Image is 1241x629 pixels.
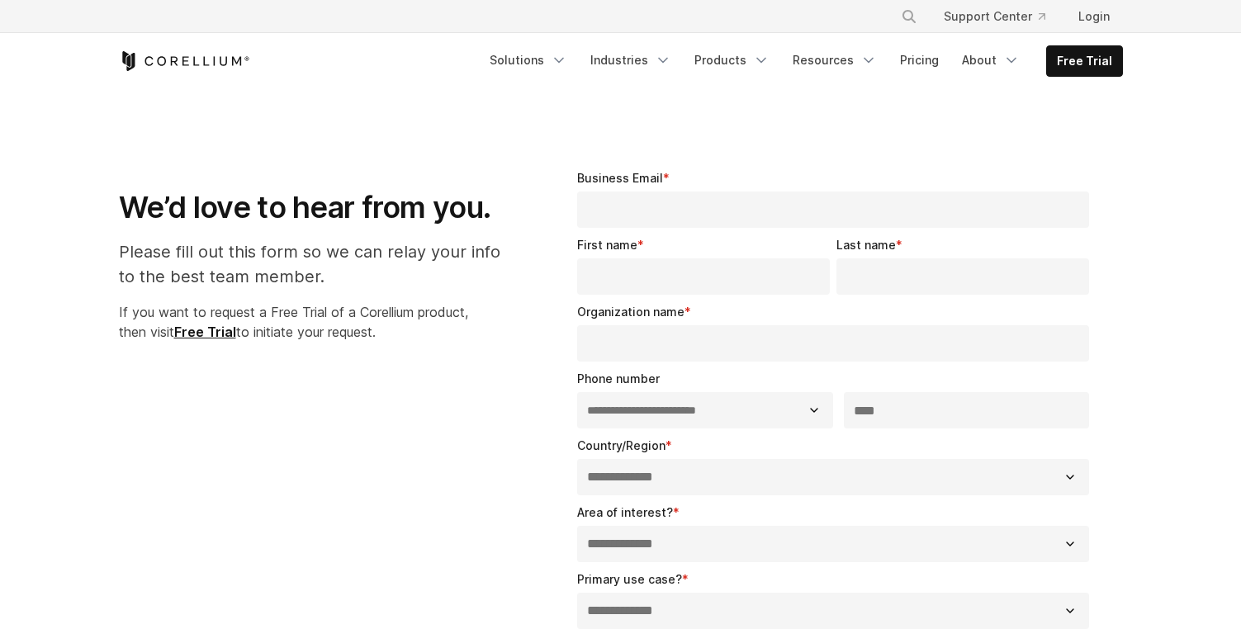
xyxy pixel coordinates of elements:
h1: We’d love to hear from you. [119,189,518,226]
a: About [952,45,1030,75]
a: Support Center [931,2,1059,31]
span: Country/Region [577,438,665,452]
span: Primary use case? [577,572,682,586]
span: Business Email [577,171,663,185]
a: Solutions [480,45,577,75]
button: Search [894,2,924,31]
a: Login [1065,2,1123,31]
span: Phone number [577,371,660,385]
span: Last name [836,238,896,252]
div: Navigation Menu [881,2,1123,31]
a: Pricing [890,45,949,75]
a: Free Trial [174,324,236,340]
a: Free Trial [1047,46,1122,76]
span: First name [577,238,637,252]
span: Area of interest? [577,505,673,519]
span: Organization name [577,305,684,319]
a: Resources [783,45,887,75]
p: Please fill out this form so we can relay your info to the best team member. [119,239,518,289]
a: Products [684,45,779,75]
a: Corellium Home [119,51,250,71]
a: Industries [580,45,681,75]
div: Navigation Menu [480,45,1123,77]
p: If you want to request a Free Trial of a Corellium product, then visit to initiate your request. [119,302,518,342]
